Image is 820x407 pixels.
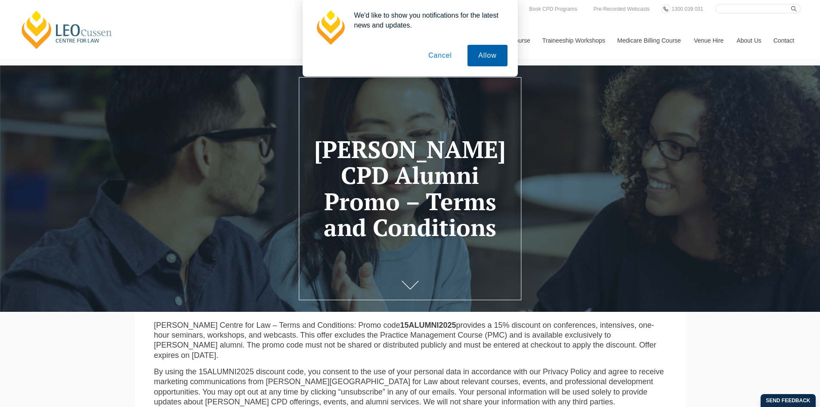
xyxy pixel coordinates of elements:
[313,10,347,45] img: notification icon
[154,320,666,361] p: [PERSON_NAME] Centre for Law – Terms and Conditions: Promo code provides a 15% discount on confer...
[467,45,507,66] button: Allow
[312,137,508,241] h1: [PERSON_NAME] CPD Alumni Promo – Terms and Conditions
[418,45,463,66] button: Cancel
[347,10,507,30] div: We'd like to show you notifications for the latest news and updates.
[400,321,456,329] strong: 15ALUMNI2025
